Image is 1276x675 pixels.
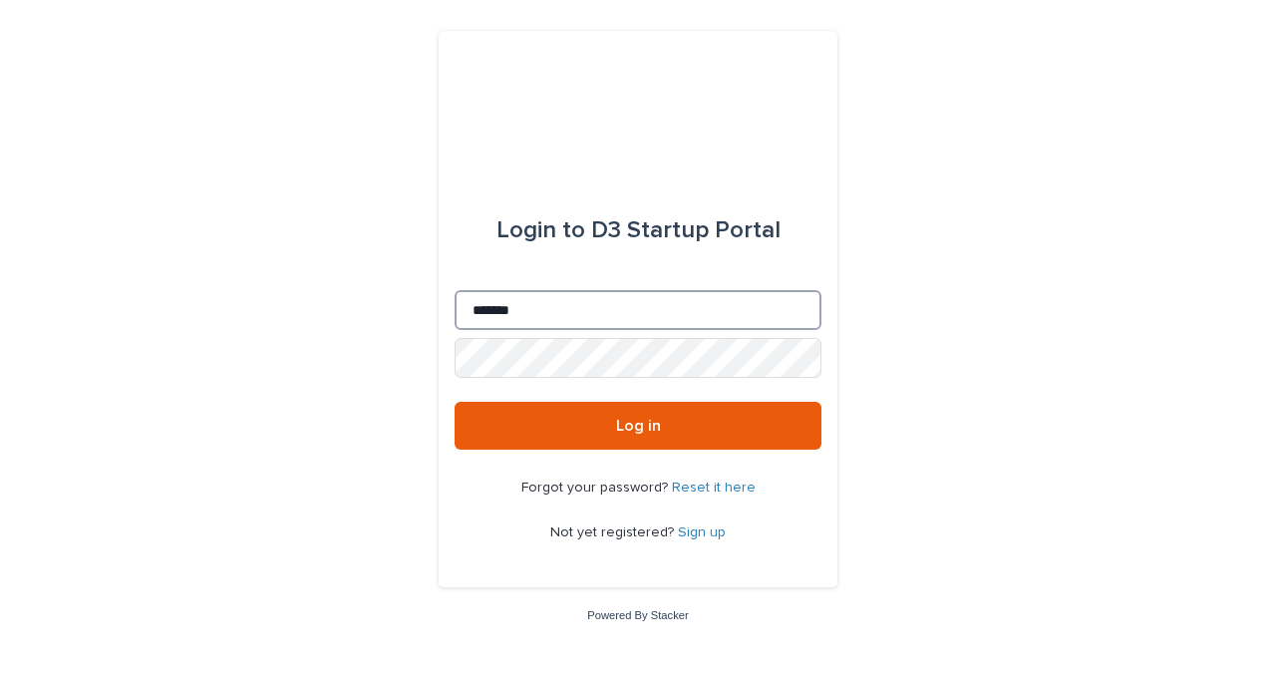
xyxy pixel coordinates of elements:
[455,402,821,450] button: Log in
[587,609,688,621] a: Powered By Stacker
[550,525,678,539] span: Not yet registered?
[496,218,585,242] span: Login to
[616,418,661,434] span: Log in
[678,525,726,539] a: Sign up
[672,481,756,495] a: Reset it here
[521,481,672,495] span: Forgot your password?
[496,202,781,258] div: D3 Startup Portal
[573,79,704,139] img: q0dI35fxT46jIlCv2fcp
